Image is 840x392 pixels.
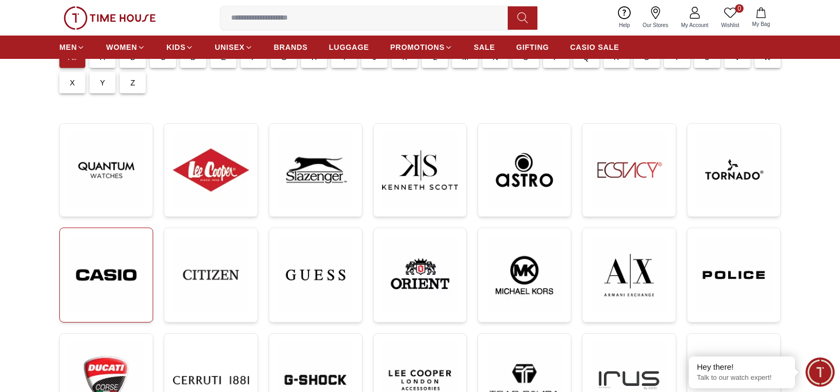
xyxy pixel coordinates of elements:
img: ... [68,237,144,313]
img: ... [696,237,772,313]
img: ... [591,237,667,313]
p: X [70,77,75,88]
a: SALE [474,38,495,57]
a: BRANDS [274,38,308,57]
img: ... [64,6,156,30]
img: ... [173,237,249,312]
span: Our Stores [639,21,673,29]
span: BRANDS [274,42,308,53]
img: ... [68,132,144,208]
div: Chat Widget [806,358,835,387]
img: ... [278,132,353,208]
span: Help [615,21,634,29]
a: CASIO SALE [570,38,620,57]
span: CASIO SALE [570,42,620,53]
span: MEN [59,42,77,53]
a: 0Wishlist [715,4,746,31]
span: GIFTING [516,42,549,53]
a: UNISEX [215,38,252,57]
span: My Account [677,21,713,29]
button: My Bag [746,5,776,30]
img: ... [382,132,458,208]
p: Z [130,77,135,88]
span: PROMOTIONS [390,42,445,53]
img: ... [487,132,562,208]
img: ... [696,132,772,208]
div: Hey there! [697,362,787,372]
span: Wishlist [717,21,744,29]
a: PROMOTIONS [390,38,453,57]
span: SALE [474,42,495,53]
p: Y [100,77,105,88]
span: UNISEX [215,42,244,53]
img: ... [173,132,249,208]
a: Our Stores [636,4,675,31]
a: LUGGAGE [329,38,369,57]
span: 0 [735,4,744,13]
a: MEN [59,38,85,57]
img: ... [591,132,667,208]
a: GIFTING [516,38,549,57]
a: Help [613,4,636,31]
span: My Bag [748,20,774,28]
span: KIDS [166,42,185,53]
span: LUGGAGE [329,42,369,53]
p: Talk to our watch expert! [697,373,787,382]
a: KIDS [166,38,193,57]
a: WOMEN [106,38,145,57]
img: ... [487,237,562,313]
img: ... [278,237,353,313]
img: ... [382,237,458,313]
span: WOMEN [106,42,137,53]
